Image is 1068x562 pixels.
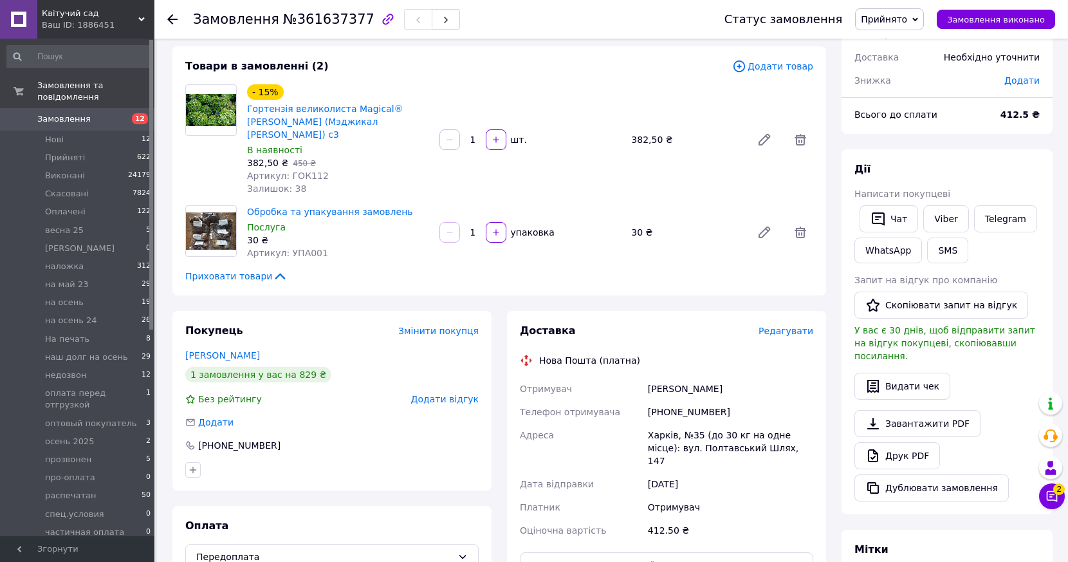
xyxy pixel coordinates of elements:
span: 7824 [133,188,151,200]
span: Знижка [854,75,891,86]
b: 412.5 ₴ [1000,109,1040,120]
span: 622 [137,152,151,164]
span: 26 [142,315,151,326]
span: Оціночна вартість [520,525,606,536]
span: 312 [137,261,151,272]
img: Гортензія великолиста Magical® Green Cloud (Мэджикал Грин Клауд) с3 [186,94,236,127]
span: на осень 24 [45,315,97,326]
span: 5 [146,454,151,465]
a: Завантажити PDF [854,410,981,437]
div: 412.50 ₴ [645,519,816,542]
span: распечатан [45,490,97,501]
span: Редагувати [759,326,813,336]
span: 0 [146,527,151,538]
button: Видати чек [854,373,950,400]
span: Приховати товари [185,270,288,283]
span: на май 23 [45,279,89,290]
span: Видалити [787,220,813,245]
span: Додати товар [732,59,813,73]
span: У вас є 30 днів, щоб відправити запит на відгук покупцеві, скопіювавши посилання. [854,325,1035,361]
span: частичная оплата [45,527,124,538]
span: Замовлення [193,12,279,27]
a: WhatsApp [854,238,922,263]
span: Артикул: УПА001 [247,248,328,258]
span: на осень [45,297,84,308]
a: Друк PDF [854,442,940,469]
div: Отримувач [645,496,816,519]
span: оплата перед отгрузкой [45,388,146,411]
button: Скопіювати запит на відгук [854,292,1028,319]
span: В наявності [247,145,302,155]
div: - 15% [247,84,284,100]
span: наложка [45,261,84,272]
span: Квітучий сад [42,8,138,19]
span: Доставка [854,52,899,62]
span: 2 товари [854,29,896,39]
div: Повернутися назад [167,13,178,26]
span: 24179 [128,170,151,182]
div: 30 ₴ [247,234,429,247]
button: Замовлення виконано [937,10,1055,29]
span: 5 [146,225,151,236]
span: Дії [854,163,870,175]
div: [DATE] [645,473,816,496]
span: Додати [198,417,234,427]
span: Покупець [185,324,243,337]
span: Запит на відгук про компанію [854,275,997,285]
span: Отримувач [520,384,572,394]
span: Артикул: ГОК112 [247,171,329,181]
span: оптовый покупатель [45,418,137,429]
button: Чат з покупцем2 [1039,483,1065,509]
span: Товари в замовленні (2) [185,60,329,72]
span: Замовлення та повідомлення [37,80,154,103]
div: 30 ₴ [626,223,746,241]
span: Додати відгук [411,394,479,404]
span: недозвон [45,370,86,381]
span: 382,50 ₴ [247,158,288,168]
span: 122 [137,206,151,218]
span: Без рейтингу [198,394,262,404]
a: Гортензія великолиста Magical® [PERSON_NAME] (Мэджикал [PERSON_NAME]) с3 [247,104,403,140]
span: 50 [142,490,151,501]
span: 0 [146,472,151,483]
span: 0 [146,243,151,254]
div: упаковка [508,226,556,239]
span: 3 [146,418,151,429]
div: шт. [508,133,528,146]
span: Платник [520,502,560,512]
div: Необхідно уточнити [936,43,1047,71]
span: 2 [146,436,151,447]
span: [PERSON_NAME] [45,243,115,254]
div: Нова Пошта (платна) [536,354,643,367]
span: про-оплата [45,472,95,483]
span: Прийняті [45,152,85,164]
span: 12 [132,113,148,124]
span: Виконані [45,170,85,182]
span: Адреса [520,430,554,440]
span: Всього до сплати [854,109,937,120]
span: 450 ₴ [293,159,316,168]
span: Оплачені [45,206,86,218]
span: Замовлення [37,113,91,125]
input: Пошук [6,45,152,68]
a: Telegram [974,205,1037,232]
button: Дублювати замовлення [854,474,1009,501]
span: Додати [1004,75,1040,86]
span: Доставка [520,324,576,337]
span: Мітки [854,543,888,556]
span: Дата відправки [520,479,594,489]
span: 1 [146,388,151,411]
img: Обробка та упакування замовлень [186,212,236,250]
span: №361637377 [283,12,374,27]
span: 19 [142,297,151,308]
span: Змінити покупця [398,326,479,336]
span: 0 [146,509,151,520]
span: Прийнято [861,14,907,24]
a: Viber [923,205,968,232]
span: 12 [142,370,151,381]
button: Чат [860,205,918,232]
span: Написати покупцеві [854,189,950,199]
span: Замовлення виконано [947,15,1045,24]
span: Послуга [247,222,286,232]
span: Скасовані [45,188,89,200]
